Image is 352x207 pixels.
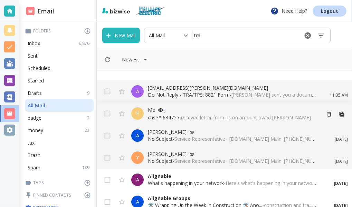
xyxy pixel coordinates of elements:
img: Phillips Electric [136,6,165,17]
div: badge2 [25,112,94,124]
span: receved letter from irs on amount owed [PERSON_NAME] [181,114,311,121]
p: Sent [28,52,38,59]
p: money [28,127,43,134]
p: 189 [82,165,92,171]
div: tax [25,137,94,149]
p: Folders [25,28,94,34]
p: [DATE] [331,180,348,187]
p: A [136,176,139,183]
div: Sent [25,50,94,62]
div: All Mail [25,99,94,112]
div: Trash [25,149,94,161]
p: [DATE] [331,158,348,165]
p: badge [28,115,41,121]
img: DashboardSidebarEmail.svg [26,7,35,15]
button: New Mail [102,28,140,43]
p: 5 [163,109,165,113]
p: Alignable Groups [148,195,317,202]
p: What's happening in your network - [148,180,317,187]
img: bizwise [102,8,130,13]
div: Inbox6,876 [25,37,94,50]
p: A [136,88,139,95]
p: Alignable [148,173,317,180]
p: Pinned Contacts [25,192,94,199]
p: [PERSON_NAME] [148,151,317,158]
p: A [136,132,139,139]
div: money23 [25,124,94,137]
p: 2 [87,115,92,121]
div: Drafts9 [25,87,94,99]
p: Inbox [28,40,40,47]
p: 11:35 AM [330,92,348,98]
p: [EMAIL_ADDRESS][PERSON_NAME][DOMAIN_NAME] [148,85,316,91]
p: [PERSON_NAME] [148,129,317,136]
p: No Subject - [148,136,317,142]
button: Refresh [101,53,114,66]
button: 5 [155,106,168,114]
p: Do Not Reply - TRA/TPS: 8821 Form - [148,91,316,98]
p: Me [148,106,315,114]
p: tax [28,139,35,146]
p: 6,876 [79,40,92,47]
p: Tags [25,179,94,186]
p: Spam [28,164,40,171]
input: Search [192,29,298,41]
p: All Mail [28,102,45,109]
p: E [136,110,139,117]
button: Filter [115,53,154,67]
p: 23 [85,127,92,134]
button: Mark as Unread [335,108,348,120]
p: Trash [28,152,40,159]
div: Starred [25,75,94,87]
p: All Mail [149,32,165,39]
p: Y [136,154,139,161]
h2: Email [26,7,54,16]
p: Drafts [28,90,42,97]
p: No Subject - [148,158,317,165]
p: A [136,198,139,205]
p: Starred [28,77,44,84]
p: Need Help? [270,7,307,15]
div: Spam189 [25,161,94,174]
div: Scheduled [25,62,94,75]
p: 9 [87,90,92,96]
button: Move to Trash [323,108,335,120]
a: Logout [313,6,346,17]
p: Logout [321,9,338,13]
p: case# 634755 - [148,114,315,121]
p: Scheduled [28,65,50,72]
p: [DATE] [331,136,348,142]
